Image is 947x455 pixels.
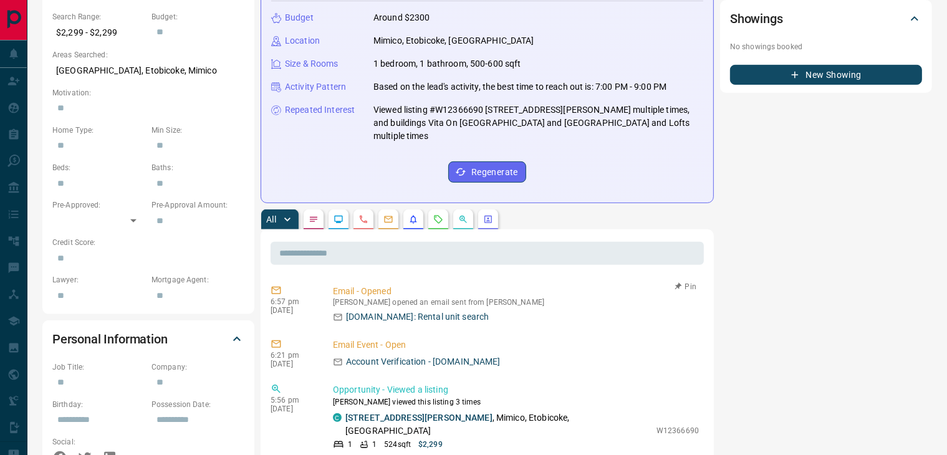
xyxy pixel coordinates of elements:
p: Based on the lead's activity, the best time to reach out is: 7:00 PM - 9:00 PM [373,80,666,93]
div: Showings [730,4,922,34]
p: Viewed listing #W12366690 [STREET_ADDRESS][PERSON_NAME] multiple times, and buildings Vita On [GE... [373,103,703,143]
p: [GEOGRAPHIC_DATA], Etobicoke, Mimico [52,60,244,81]
p: , Mimico, Etobicoke, [GEOGRAPHIC_DATA] [345,411,650,438]
p: Beds: [52,162,145,173]
p: 6:21 pm [271,351,314,360]
p: Possession Date: [151,399,244,410]
p: Job Title: [52,362,145,373]
div: condos.ca [333,413,342,422]
p: 524 sqft [384,439,411,450]
p: [DATE] [271,306,314,315]
p: No showings booked [730,41,922,52]
p: Home Type: [52,125,145,136]
p: 1 [348,439,352,450]
p: Account Verification - [DOMAIN_NAME] [346,355,501,368]
svg: Notes [309,214,319,224]
svg: Agent Actions [483,214,493,224]
p: Mortgage Agent: [151,274,244,285]
p: Social: [52,436,145,448]
p: Budget [285,11,314,24]
p: Motivation: [52,87,244,98]
button: Regenerate [448,161,526,183]
p: Budget: [151,11,244,22]
p: Areas Searched: [52,49,244,60]
p: Activity Pattern [285,80,346,93]
svg: Lead Browsing Activity [334,214,344,224]
svg: Calls [358,214,368,224]
p: [DATE] [271,360,314,368]
p: Credit Score: [52,237,244,248]
p: Location [285,34,320,47]
p: Repeated Interest [285,103,355,117]
p: Min Size: [151,125,244,136]
p: 1 bedroom, 1 bathroom, 500-600 sqft [373,57,521,70]
p: Pre-Approval Amount: [151,199,244,211]
p: Search Range: [52,11,145,22]
p: Email - Opened [333,285,699,298]
p: Opportunity - Viewed a listing [333,383,699,396]
p: Around $2300 [373,11,430,24]
a: [STREET_ADDRESS][PERSON_NAME] [345,413,493,423]
svg: Emails [383,214,393,224]
p: $2,299 - $2,299 [52,22,145,43]
p: Pre-Approved: [52,199,145,211]
p: Company: [151,362,244,373]
h2: Showings [730,9,783,29]
p: Mimico, Etobicoke, [GEOGRAPHIC_DATA] [373,34,534,47]
p: Baths: [151,162,244,173]
svg: Opportunities [458,214,468,224]
svg: Requests [433,214,443,224]
p: [PERSON_NAME] viewed this listing 3 times [333,396,699,408]
svg: Listing Alerts [408,214,418,224]
p: Birthday: [52,399,145,410]
p: [DATE] [271,405,314,413]
p: Size & Rooms [285,57,339,70]
p: 1 [372,439,377,450]
h2: Personal Information [52,329,168,349]
p: W12366690 [656,425,699,436]
p: [PERSON_NAME] opened an email sent from [PERSON_NAME] [333,298,699,307]
button: New Showing [730,65,922,85]
p: Lawyer: [52,274,145,285]
p: [DOMAIN_NAME]: Rental unit search [346,310,489,323]
p: All [266,215,276,224]
p: 5:56 pm [271,396,314,405]
p: 6:57 pm [271,297,314,306]
p: $2,299 [418,439,443,450]
div: Personal Information [52,324,244,354]
p: Email Event - Open [333,338,699,352]
button: Pin [668,281,704,292]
